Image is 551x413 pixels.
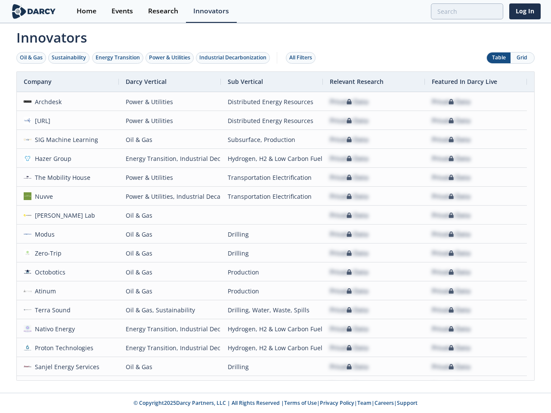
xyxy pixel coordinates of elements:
div: Oil & Gas [126,244,214,262]
div: Oil & Gas [126,206,214,225]
div: Private Data [330,225,368,243]
img: sanjel.com.png [24,363,31,370]
span: Innovators [10,24,541,47]
div: Private Data [432,263,471,281]
div: Private Data [330,111,368,130]
div: Private Data [432,282,471,300]
button: Table [487,52,511,63]
div: Private Data [432,301,471,319]
div: Private Data [432,358,471,376]
div: Private Data [330,282,368,300]
div: Research [148,8,178,15]
img: ebe80549-b4d3-4f4f-86d6-e0c3c9b32110 [24,325,31,333]
button: Power & Utilities [145,52,194,64]
span: Sub Vertical [228,77,263,86]
div: Drilling [228,225,316,243]
a: Team [357,399,371,407]
button: Grid [511,52,534,63]
div: Private Data [432,111,471,130]
div: Oil & Gas [126,130,214,149]
div: Proton Technologies [31,339,94,357]
div: Sustainability, Power & Utilities [126,376,214,395]
div: Oil & Gas [126,263,214,281]
img: 9c506397-1bad-4fbb-8e4d-67b931672769 [24,117,31,124]
img: 2e65efa3-6c94-415d-91a3-04c42e6548c1 [24,249,31,257]
img: logo-wide.svg [10,4,57,19]
div: Hydrogen, H2 & Low Carbon Fuels [228,339,316,357]
div: SIG Machine Learning [31,130,99,149]
div: Subsurface, Production [228,130,316,149]
a: Support [397,399,418,407]
img: ab8e5e95-b9cc-4897-8b2e-8c2ff4c3180b [24,98,31,105]
div: Drilling, Water, Waste, Spills [228,301,316,319]
div: Private Data [330,206,368,225]
div: Transportation Electrification [228,168,316,187]
img: 9c95c6f0-4dc2-42bd-b77a-e8faea8af569 [24,344,31,351]
div: All Filters [289,54,312,62]
img: 6c1fd47e-a9de-4d25-b0ff-b9dbcf72eb3c [24,306,31,314]
div: [PERSON_NAME] Lab [31,206,96,225]
div: Private Data [330,187,368,206]
div: Asset Management & Digitization, Methane Emissions [228,376,316,395]
img: f3daa296-edca-4246-95c9-a684112ce6f8 [24,211,31,219]
div: Private Data [330,376,368,395]
div: Oil & Gas, Sustainability [126,301,214,319]
div: Atinum [31,282,56,300]
div: Private Data [432,92,471,111]
div: Private Data [330,168,368,187]
button: Industrial Decarbonization [196,52,270,64]
div: Hydrogen, H2 & Low Carbon Fuels [228,149,316,168]
a: Careers [375,399,394,407]
div: Private Data [432,244,471,262]
img: 1947e124-eb77-42f3-86b6-0e38c15c803b [24,268,31,276]
div: Oil & Gas [20,54,43,62]
span: Company [24,77,52,86]
div: [URL] [31,111,51,130]
img: a5afd840-feb6-4328-8c69-739a799e54d1 [24,230,31,238]
div: Private Data [330,244,368,262]
div: Energy Transition, Industrial Decarbonization [126,149,214,168]
div: Private Data [330,301,368,319]
div: Nativo Energy [31,320,75,338]
img: 01eacff9-2590-424a-bbcc-4c5387c69fda [24,136,31,143]
div: The Mobility House [31,168,91,187]
div: Private Data [432,168,471,187]
div: Private Data [330,320,368,338]
img: 45a0cbea-d989-4350-beef-8637b4f6d6e9 [24,287,31,295]
div: Private Data [432,130,471,149]
div: Drilling [228,244,316,262]
div: Transportation Electrification [228,187,316,206]
div: Private Data [330,149,368,168]
div: Hazer Group [31,149,72,168]
div: Industrial Decarbonization [199,54,266,62]
span: Darcy Vertical [126,77,167,86]
div: Hydrogen, H2 & Low Carbon Fuels [228,320,316,338]
p: © Copyright 2025 Darcy Partners, LLC | All Rights Reserved | | | | | [12,399,539,407]
div: Zero-Trip [31,244,62,262]
input: Advanced Search [431,3,503,19]
div: Power & Utilities [149,54,190,62]
div: Home [77,8,96,15]
div: Energy Transition [96,54,140,62]
div: Private Data [432,206,471,225]
div: Nuvve [31,187,53,206]
div: Sustainability [52,54,86,62]
img: 1673644973152-TMH%E2%80%93Logo%E2%80%93Vertical_deep%E2%80%93blue.png [24,173,31,181]
div: Oil & Gas [126,358,214,376]
a: Privacy Policy [320,399,354,407]
div: Power & Utilities [126,111,214,130]
button: All Filters [286,52,316,64]
div: Innovators [193,8,229,15]
button: Sustainability [48,52,90,64]
div: Private Data [432,225,471,243]
div: Private Data [432,187,471,206]
div: Private Data [330,92,368,111]
div: Distributed Energy Resources [228,111,316,130]
div: Private Data [432,376,471,395]
span: Relevant Research [330,77,384,86]
div: Private Data [330,339,368,357]
div: SM Instruments [31,376,81,395]
div: Production [228,263,316,281]
div: Private Data [330,130,368,149]
div: Private Data [432,149,471,168]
